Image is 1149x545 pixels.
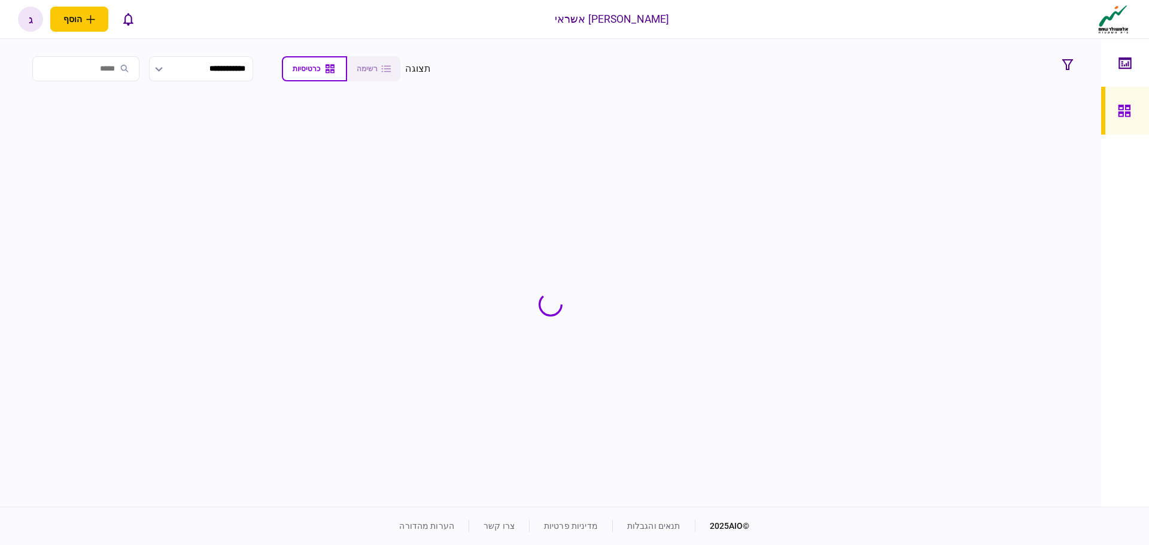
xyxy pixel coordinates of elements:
button: כרטיסיות [282,56,347,81]
a: צרו קשר [484,521,515,531]
a: תנאים והגבלות [627,521,680,531]
span: כרטיסיות [293,65,320,73]
div: [PERSON_NAME] אשראי [555,11,670,27]
span: רשימה [357,65,378,73]
button: רשימה [347,56,400,81]
button: פתח רשימת התראות [115,7,141,32]
div: תצוגה [405,62,431,76]
a: הערות מהדורה [399,521,454,531]
a: מדיניות פרטיות [544,521,598,531]
div: © 2025 AIO [695,520,750,532]
button: ג [18,7,43,32]
img: client company logo [1096,4,1131,34]
button: פתח תפריט להוספת לקוח [50,7,108,32]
